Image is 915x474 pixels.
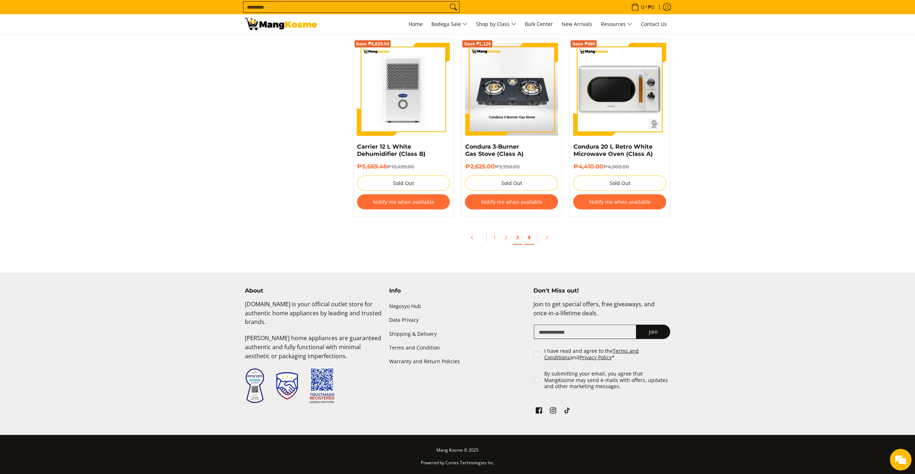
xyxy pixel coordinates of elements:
[389,355,526,368] a: Warranty and Return Policies
[245,18,317,30] img: Small Appliances l Mang Kosme: Home Appliances Warehouse Sale | Page 3
[562,21,592,27] span: New Arrivals
[118,4,136,21] div: Minimize live chat window
[465,163,558,170] h6: ₱2,625.00
[324,14,670,34] nav: Main Menu
[465,194,558,210] button: Notify me when available
[544,370,671,390] label: By submitting your email, you agree that MangKosme may send e-mails with offers, updates and othe...
[465,176,558,191] button: Sold Out
[389,341,526,355] a: Terms and Condition
[472,14,520,34] a: Shop by Class
[573,176,666,191] button: Sold Out
[533,300,670,325] p: Join to get special offers, free giveaways, and once-in-a-lifetime deals.
[580,354,612,361] a: Privacy Policy
[513,230,523,245] a: 3
[464,42,491,46] span: Save ₱1,125
[245,458,670,471] p: Powered by Cortex Technologies Inc.
[389,287,526,294] h4: Info
[4,197,137,222] textarea: Type your message and click 'Submit'
[494,164,519,170] del: ₱3,750.00
[405,14,426,34] a: Home
[523,234,524,241] span: ·
[489,230,500,244] a: 1
[573,143,652,157] a: Condura 20 L Retro White Microwave Oven (Class A)
[389,327,526,341] a: Shipping & Delivery
[245,334,382,368] p: [PERSON_NAME] home appliances are guaranteed authentic and fully functional with minimal aestheti...
[357,163,450,170] h6: ₱5,669.46
[465,43,558,136] img: condura-3-burner-gas-stove-black-full-view-mang-kosme
[500,234,501,241] span: ·
[309,368,335,404] img: Trustmark QR
[38,40,121,50] div: Leave a message
[647,5,655,10] span: ₱0
[357,143,426,157] a: Carrier 12 L White Dehumidifier (Class B)
[356,42,390,46] span: Save ₱4,829.54
[245,300,382,334] p: [DOMAIN_NAME] is your official outlet store for authentic home appliances by leading and trusted ...
[521,14,557,34] a: Bulk Center
[548,405,558,418] a: See Mang Kosme on Instagram
[276,372,298,400] img: Trustmark Seal
[431,20,467,29] span: Bodega Sale
[428,14,471,34] a: Bodega Sale
[524,230,534,245] a: 4
[603,164,629,170] del: ₱4,900.00
[389,300,526,313] a: Negosyo Hub
[245,287,382,294] h4: About
[357,176,450,191] button: Sold Out
[637,14,670,34] a: Contact Us
[573,194,666,210] button: Notify me when available
[641,21,667,27] span: Contact Us
[558,14,596,34] a: New Arrivals
[501,230,511,244] a: 2
[476,20,516,29] span: Shop by Class
[357,194,450,210] button: Notify me when available
[562,405,572,418] a: See Mang Kosme on TikTok
[349,228,674,251] ul: Pagination
[106,222,131,232] em: Submit
[573,43,666,136] img: condura-vintage-style-20-liter-micowave-oven-with-icc-sticker-class-a-full-front-view-mang-kosme
[572,42,595,46] span: Save ₱490
[573,163,666,170] h6: ₱4,410.00
[601,20,632,29] span: Resources
[448,2,459,13] button: Search
[533,287,670,294] h4: Don't Miss out!
[636,325,670,339] button: Join
[525,21,553,27] span: Bulk Center
[640,5,645,10] span: 0
[534,405,544,418] a: See Mang Kosme on Facebook
[245,368,265,404] img: Data Privacy Seal
[465,143,523,157] a: Condura 3-Burner Gas Stove (Class A)
[357,43,450,136] img: Carrier 12 L White Dehumidifier (Class B)
[511,234,513,241] span: ·
[245,446,670,458] p: Mang Kosme © 2025
[544,348,671,360] label: I have read and agree to the and *
[409,21,423,27] span: Home
[387,164,414,170] del: ₱10,499.00
[544,347,639,361] a: Terms and Conditions
[389,313,526,327] a: Data Privacy
[629,3,656,11] span: •
[597,14,636,34] a: Resources
[15,91,126,164] span: We are offline. Please leave us a message.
